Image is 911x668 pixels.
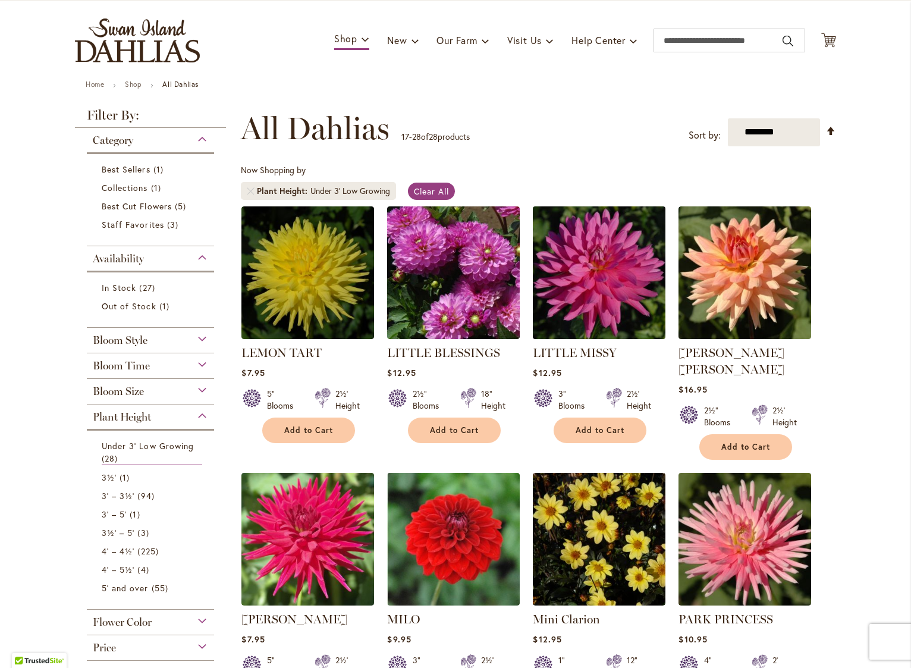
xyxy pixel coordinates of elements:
[481,388,505,412] div: 18" Height
[102,545,134,557] span: 4' – 4½'
[571,34,626,46] span: Help Center
[387,633,411,645] span: $9.95
[102,163,202,175] a: Best Sellers
[93,252,144,265] span: Availability
[241,346,322,360] a: LEMON TART
[153,163,167,175] span: 1
[102,200,172,212] span: Best Cut Flowers
[413,388,446,412] div: 2½" Blooms
[152,582,171,594] span: 55
[75,18,200,62] a: store logo
[387,346,500,360] a: LITTLE BLESSINGS
[576,425,624,435] span: Add to Cart
[120,471,133,484] span: 1
[678,633,707,645] span: $10.95
[137,563,152,576] span: 4
[102,452,121,465] span: 28
[102,508,202,520] a: 3' – 5' 1
[75,109,226,128] strong: Filter By:
[102,300,156,312] span: Out of Stock
[93,134,133,147] span: Category
[334,32,357,45] span: Shop
[241,206,374,339] img: LEMON TART
[558,388,592,412] div: 3" Blooms
[102,219,164,230] span: Staff Favorites
[102,582,149,594] span: 5' and over
[93,641,116,654] span: Price
[102,563,202,576] a: 4' – 5½' 4
[408,418,501,443] button: Add to Cart
[387,612,420,626] a: MILO
[102,218,202,231] a: Staff Favorites
[704,404,737,428] div: 2½" Blooms
[102,164,150,175] span: Best Sellers
[162,80,199,89] strong: All Dahlias
[93,359,150,372] span: Bloom Time
[689,124,721,146] label: Sort by:
[533,473,665,606] img: Mini Clarion
[102,564,134,575] span: 4' – 5½'
[247,187,254,195] a: Remove Plant Height Under 3' Low Growing
[627,388,651,412] div: 2½' Height
[401,131,409,142] span: 17
[387,206,520,339] img: LITTLE BLESSINGS
[678,330,811,341] a: Mary Jo
[678,384,707,395] span: $16.95
[102,490,134,501] span: 3' – 3½'
[284,425,333,435] span: Add to Cart
[102,471,202,484] a: 3½' 1
[530,203,669,342] img: LITTLE MISSY
[241,633,265,645] span: $7.95
[102,440,202,465] a: Under 3' Low Growing 28
[137,545,161,557] span: 225
[102,472,117,483] span: 3½'
[241,111,389,146] span: All Dahlias
[175,200,189,212] span: 5
[678,346,784,377] a: [PERSON_NAME] [PERSON_NAME]
[533,597,665,608] a: Mini Clarion
[241,367,265,378] span: $7.95
[436,34,477,46] span: Our Farm
[412,131,421,142] span: 28
[125,80,142,89] a: Shop
[699,434,792,460] button: Add to Cart
[408,183,455,200] a: Clear All
[151,181,164,194] span: 1
[429,131,438,142] span: 28
[102,490,202,502] a: 3' – 3½' 94
[102,282,136,293] span: In Stock
[533,633,561,645] span: $12.95
[93,334,147,347] span: Bloom Style
[93,385,144,398] span: Bloom Size
[533,367,561,378] span: $12.95
[137,526,152,539] span: 3
[387,473,520,606] img: MILO
[387,597,520,608] a: MILO
[507,34,542,46] span: Visit Us
[102,181,202,194] a: Collections
[241,597,374,608] a: MATILDA HUSTON
[387,34,407,46] span: New
[93,616,152,629] span: Flower Color
[772,404,797,428] div: 2½' Height
[102,582,202,594] a: 5' and over 55
[93,410,151,424] span: Plant Height
[678,597,811,608] a: PARK PRINCESS
[430,425,479,435] span: Add to Cart
[102,527,134,538] span: 3½' – 5'
[159,300,172,312] span: 1
[102,440,194,451] span: Under 3' Low Growing
[102,300,202,312] a: Out of Stock 1
[9,626,42,659] iframe: Launch Accessibility Center
[262,418,355,443] button: Add to Cart
[241,473,374,606] img: MATILDA HUSTON
[241,164,306,175] span: Now Shopping by
[533,612,600,626] a: Mini Clarion
[533,346,617,360] a: LITTLE MISSY
[267,388,300,412] div: 5" Blooms
[86,80,104,89] a: Home
[335,388,360,412] div: 2½' Height
[533,330,665,341] a: LITTLE MISSY
[130,508,143,520] span: 1
[387,330,520,341] a: LITTLE BLESSINGS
